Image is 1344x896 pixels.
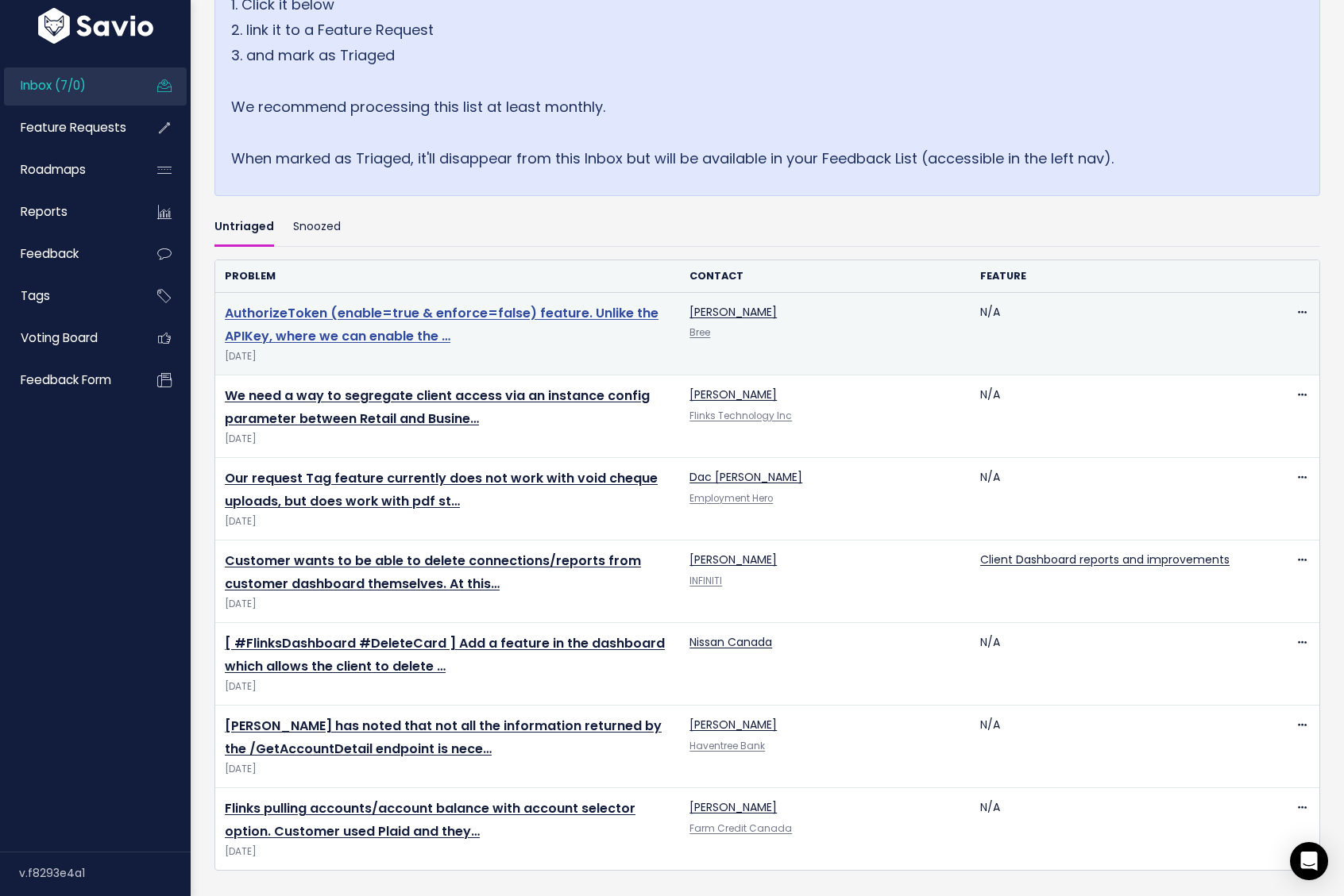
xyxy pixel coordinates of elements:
[689,410,792,422] a: Flinks Technology Inc
[689,799,777,815] a: [PERSON_NAME]
[971,706,1261,788] td: N/A
[225,431,670,448] span: [DATE]
[21,329,98,346] span: Voting Board
[971,623,1261,706] td: N/A
[4,110,132,146] a: Feature Requests
[21,287,50,304] span: Tags
[689,552,777,567] a: [PERSON_NAME]
[21,77,86,94] span: Inbox (7/0)
[971,788,1261,871] td: N/A
[689,634,772,650] a: Nissan Canada
[225,304,658,345] a: AuthorizeToken (enable=true & enforce=false) feature. Unlike the APIKey, where we can enable the …
[980,552,1230,567] a: Client Dashboard reports and improvements
[4,194,132,230] a: Reports
[21,161,86,178] span: Roadmaps
[680,260,971,293] th: Contact
[293,209,341,246] a: Snoozed
[1290,842,1328,880] div: Open Intercom Messenger
[4,152,132,188] a: Roadmaps
[225,386,650,428] a: We need a way to segregate client access via an instance config parameter between Retail and Busine…
[225,513,670,530] span: [DATE]
[21,203,68,220] span: Reports
[689,326,710,339] a: Bree
[214,209,1320,246] ul: Filter feature requests
[215,260,680,293] th: Problem
[225,596,670,613] span: [DATE]
[689,740,765,752] a: Haventree Bank
[4,278,132,314] a: Tags
[225,717,662,758] a: [PERSON_NAME] has noted that not all the information returned by the /GetAccountDetail endpoint i...
[689,304,777,320] a: [PERSON_NAME]
[225,799,635,840] a: Flinks pulling accounts/account balance with account selector option. Customer used Plaid and they…
[689,386,777,402] a: [PERSON_NAME]
[225,552,641,593] a: Customer wants to be able to delete connections/reports from customer dashboard themselves. At this…
[225,761,670,778] span: [DATE]
[21,371,111,388] span: Feedback form
[21,245,79,262] span: Feedback
[225,348,670,365] span: [DATE]
[689,469,802,485] a: Dac [PERSON_NAME]
[689,822,792,835] a: Farm Credit Canada
[4,236,132,272] a: Feedback
[4,67,132,104] a: Inbox (7/0)
[971,260,1261,293] th: Feature
[689,492,773,505] a: Employment Hero
[225,634,665,675] a: [ #FlinksDashboard #DeleteCard ] Add a feature in the dashboard which allows the client to delete …
[971,293,1261,375] td: N/A
[689,575,722,587] a: INFINITI
[225,679,670,695] span: [DATE]
[4,320,132,356] a: Voting Board
[971,458,1261,540] td: N/A
[971,375,1261,458] td: N/A
[34,8,157,44] img: logo-white.9d6f32f41409.svg
[225,844,670,860] span: [DATE]
[689,717,777,733] a: [PERSON_NAME]
[19,852,191,894] div: v.f8293e4a1
[225,469,658,510] a: Our request Tag feature currently does not work with void cheque uploads, but does work with pdf st…
[4,362,132,398] a: Feedback form
[214,209,274,246] a: Untriaged
[21,119,126,136] span: Feature Requests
